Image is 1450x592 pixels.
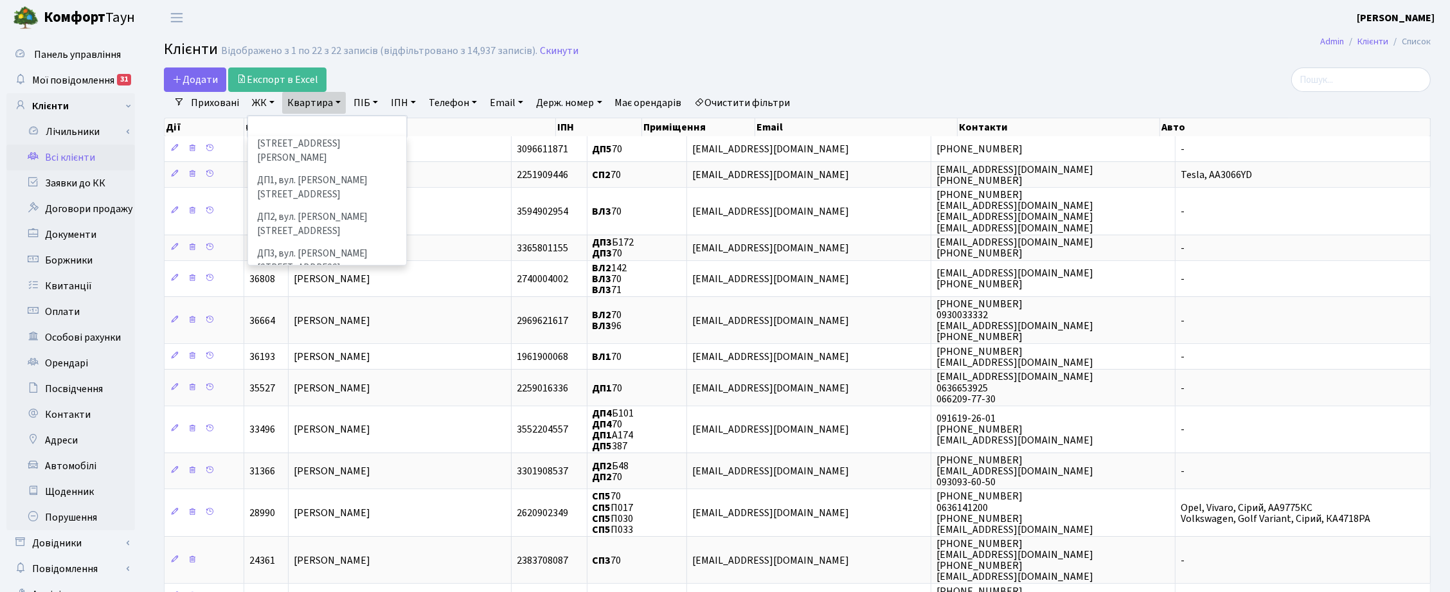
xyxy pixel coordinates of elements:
span: 70 96 [593,308,622,333]
a: Держ. номер [531,92,607,114]
span: [EMAIL_ADDRESS][DOMAIN_NAME] [692,272,849,286]
span: [EMAIL_ADDRESS][DOMAIN_NAME] 0636653925 066209-77-30 [936,370,1093,406]
span: [PHONE_NUMBER] [EMAIL_ADDRESS][DOMAIN_NAME] [PHONE_NUMBER] [EMAIL_ADDRESS][DOMAIN_NAME] [936,537,1093,584]
span: 142 70 71 [593,261,627,297]
input: Пошук... [1291,67,1431,92]
a: Очистити фільтри [690,92,796,114]
nav: breadcrumb [1301,28,1450,55]
a: Оплати [6,299,135,325]
a: Документи [6,222,135,247]
b: СП3 [593,553,611,568]
span: 2740004002 [517,272,568,286]
span: 31366 [249,464,275,478]
span: [EMAIL_ADDRESS][DOMAIN_NAME] [692,553,849,568]
a: [PERSON_NAME] [1357,10,1435,26]
span: 3365801155 [517,241,568,255]
b: ВЛ3 [593,319,612,333]
th: Контакти [958,118,1160,136]
span: 2251909446 [517,168,568,182]
span: 3552204557 [517,422,568,436]
b: ДП2 [593,459,613,473]
span: 70 [593,204,622,219]
div: Відображено з 1 по 22 з 22 записів (відфільтровано з 14,937 записів). [221,45,537,57]
span: Мої повідомлення [32,73,114,87]
span: - [1181,422,1185,436]
span: - [1181,350,1185,364]
a: Мої повідомлення31 [6,67,135,93]
span: [PERSON_NAME] [294,422,370,436]
li: ДП3, вул. [PERSON_NAME][STREET_ADDRESS] [249,243,405,280]
span: - [1181,381,1185,395]
b: ВЛ3 [593,204,612,219]
span: 70 [593,142,623,156]
span: - [1181,204,1185,219]
b: ДП5 [593,142,613,156]
li: Список [1388,35,1431,49]
span: 2620902349 [517,506,568,520]
button: Переключити навігацію [161,7,193,28]
a: Скинути [540,45,578,57]
span: 36193 [249,350,275,364]
th: ПІБ [295,118,556,136]
span: - [1181,314,1185,328]
span: 70 П017 П030 П033 [593,490,634,537]
th: Email [755,118,958,136]
span: Б48 70 [593,459,629,484]
a: Порушення [6,505,135,530]
span: [PERSON_NAME] [294,506,370,520]
span: [PHONE_NUMBER] [EMAIL_ADDRESS][DOMAIN_NAME] 093093-60-50 [936,453,1093,489]
span: Таун [44,7,135,29]
span: Додати [172,73,218,87]
span: 2383708087 [517,553,568,568]
b: ДП3 [593,235,613,249]
span: [PHONE_NUMBER] [EMAIL_ADDRESS][DOMAIN_NAME] [936,345,1093,370]
b: ДП4 [593,406,613,420]
a: ПІБ [348,92,383,114]
b: ДП1 [593,381,613,395]
a: Автомобілі [6,453,135,479]
span: 36808 [249,272,275,286]
span: [EMAIL_ADDRESS][DOMAIN_NAME] [692,464,849,478]
th: Авто [1160,118,1431,136]
span: [EMAIL_ADDRESS][DOMAIN_NAME] [692,422,849,436]
span: Б172 70 [593,235,634,260]
b: СП5 [593,523,611,537]
span: [PERSON_NAME] [294,314,370,328]
li: ДП2, вул. [PERSON_NAME][STREET_ADDRESS] [249,206,405,243]
th: # [244,118,295,136]
a: Лічильники [15,119,135,145]
span: [PERSON_NAME] [294,553,370,568]
a: Боржники [6,247,135,273]
span: - [1181,272,1185,286]
img: logo.png [13,5,39,31]
span: 70 [593,381,623,395]
a: Email [485,92,528,114]
th: Приміщення [642,118,755,136]
span: 24361 [249,553,275,568]
span: Tesla, AA3066YD [1181,168,1252,182]
span: 2259016336 [517,381,568,395]
span: [PERSON_NAME] [294,381,370,395]
b: ДП4 [593,417,613,431]
span: [PHONE_NUMBER] [936,142,1023,156]
a: Панель управління [6,42,135,67]
a: Квитанції [6,273,135,299]
span: [EMAIL_ADDRESS][DOMAIN_NAME] [692,350,849,364]
b: ДП3 [593,246,613,260]
li: ДП1, вул. [PERSON_NAME][STREET_ADDRESS] [249,170,405,206]
a: Має орендарів [610,92,687,114]
span: [PERSON_NAME] [294,272,370,286]
span: [PHONE_NUMBER] [EMAIL_ADDRESS][DOMAIN_NAME] [EMAIL_ADDRESS][DOMAIN_NAME] [EMAIL_ADDRESS][DOMAIN_N... [936,188,1093,235]
span: [EMAIL_ADDRESS][DOMAIN_NAME] [692,506,849,520]
a: Квартира [282,92,346,114]
span: - [1181,241,1185,255]
span: [EMAIL_ADDRESS][DOMAIN_NAME] [PHONE_NUMBER] [936,235,1093,260]
a: Admin [1320,35,1344,48]
span: [PHONE_NUMBER] 0636141200 [PHONE_NUMBER] [EMAIL_ADDRESS][DOMAIN_NAME] [936,490,1093,537]
span: Клієнти [164,38,218,60]
span: 70 [593,168,622,182]
b: ДП1 [593,428,613,442]
span: 3301908537 [517,464,568,478]
b: ВЛ3 [593,283,612,297]
a: Посвідчення [6,376,135,402]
